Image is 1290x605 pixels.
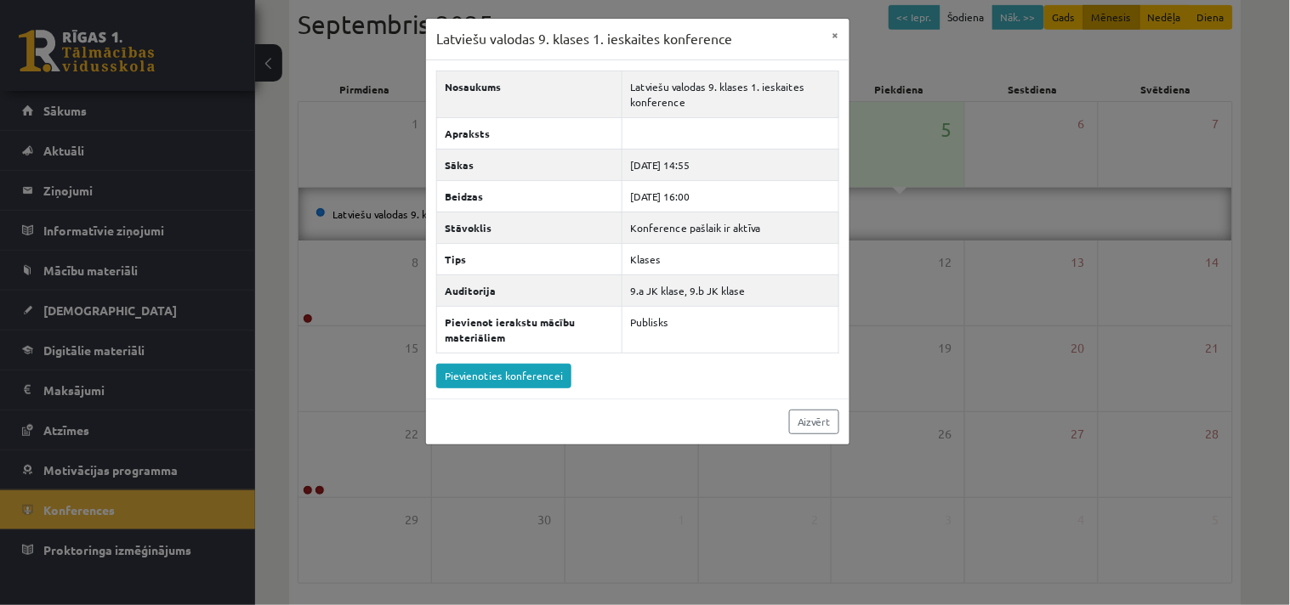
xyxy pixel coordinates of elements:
[436,29,732,49] h3: Latviešu valodas 9. klases 1. ieskaites konference
[437,180,622,212] th: Beidzas
[622,71,838,117] td: Latviešu valodas 9. klases 1. ieskaites konference
[622,306,838,353] td: Publisks
[437,243,622,274] th: Tips
[622,180,838,212] td: [DATE] 16:00
[437,71,622,117] th: Nosaukums
[436,364,571,388] a: Pievienoties konferencei
[437,212,622,243] th: Stāvoklis
[622,212,838,243] td: Konference pašlaik ir aktīva
[822,19,850,51] button: ×
[622,243,838,274] td: Klases
[437,306,622,353] th: Pievienot ierakstu mācību materiāliem
[437,274,622,306] th: Auditorija
[622,149,838,180] td: [DATE] 14:55
[789,410,839,434] a: Aizvērt
[437,117,622,149] th: Apraksts
[622,274,838,306] td: 9.a JK klase, 9.b JK klase
[437,149,622,180] th: Sākas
